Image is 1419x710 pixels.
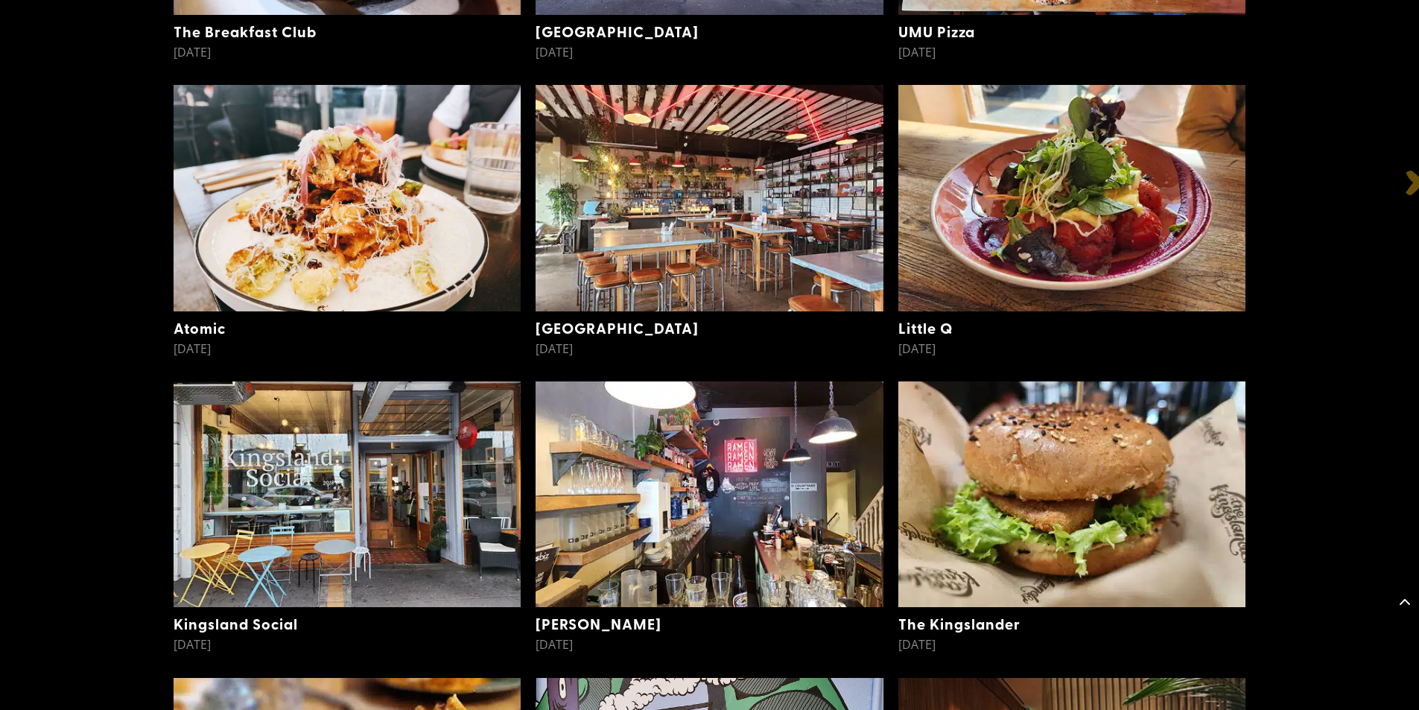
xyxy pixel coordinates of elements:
[898,340,936,357] span: [DATE]
[898,21,975,42] a: UMU Pizza
[536,44,573,60] span: [DATE]
[174,613,298,634] a: Kingsland Social
[536,85,883,311] img: Citizen Park
[174,636,211,653] span: [DATE]
[174,317,226,338] a: Atomic
[174,21,317,42] a: The Breakfast Club
[174,44,211,60] span: [DATE]
[174,85,521,311] img: Atomic
[536,21,699,42] a: [GEOGRAPHIC_DATA]
[898,381,1246,608] img: The Kingslander
[174,340,211,357] span: [DATE]
[898,613,1020,634] a: The Kingslander
[898,85,1246,311] img: Little Q
[536,317,699,338] a: [GEOGRAPHIC_DATA]
[536,340,573,357] span: [DATE]
[174,381,521,608] img: Kingsland Social
[898,636,936,653] span: [DATE]
[536,613,661,634] a: [PERSON_NAME]
[898,44,936,60] span: [DATE]
[536,636,573,653] span: [DATE]
[536,381,883,608] img: Ramen Takara
[898,317,953,338] a: Little Q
